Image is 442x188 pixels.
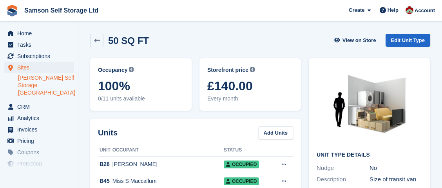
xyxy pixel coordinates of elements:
[386,34,430,47] a: Edit Unit Type
[4,124,74,135] a: menu
[17,135,64,146] span: Pricing
[98,66,127,74] span: Occupancy
[17,39,64,50] span: Tasks
[207,66,248,74] span: Storefront price
[17,113,64,124] span: Analytics
[98,127,118,139] h2: Units
[17,124,64,135] span: Invoices
[4,51,74,62] a: menu
[129,67,134,72] img: icon-info-grey-7440780725fd019a000dd9b08b2336e03edf1995a4989e88bcd33f0948082b44.svg
[17,62,64,73] span: Sites
[207,79,293,93] span: £140.00
[370,175,422,184] div: Size of transit van
[406,6,413,14] img: Ian
[317,66,422,146] img: 50-sqft-unit.jpg
[415,7,435,15] span: Account
[98,144,112,157] th: Unit
[250,67,255,72] img: icon-info-grey-7440780725fd019a000dd9b08b2336e03edf1995a4989e88bcd33f0948082b44.svg
[17,51,64,62] span: Subscriptions
[4,147,74,158] a: menu
[21,4,101,17] a: Samson Self Storage Ltd
[349,6,364,14] span: Create
[17,170,64,181] span: Settings
[112,177,224,185] div: Miss S Maccallum
[4,39,74,50] a: menu
[17,28,64,39] span: Home
[4,62,74,73] a: menu
[317,152,422,158] h2: Unit Type details
[98,160,112,168] div: B28
[17,101,64,112] span: CRM
[4,113,74,124] a: menu
[98,177,112,185] div: B45
[4,135,74,146] a: menu
[112,144,224,157] th: Occupant
[388,6,399,14] span: Help
[333,34,379,47] a: View on Store
[112,160,224,168] div: [PERSON_NAME]
[17,158,64,169] span: Protection
[207,95,293,103] span: Every month
[4,101,74,112] a: menu
[108,35,149,46] h2: 50 SQ FT
[342,37,376,44] span: View on Store
[370,164,422,173] div: No
[4,158,74,169] a: menu
[4,170,74,181] a: menu
[4,28,74,39] a: menu
[317,164,370,173] div: Nudge
[258,126,293,139] a: Add Units
[98,95,184,103] span: 0/11 units available
[224,177,259,185] span: Occupied
[17,147,64,158] span: Coupons
[6,5,18,16] img: stora-icon-8386f47178a22dfd0bd8f6a31ec36ba5ce8667c1dd55bd0f319d3a0aa187defe.svg
[224,144,274,157] th: Status
[224,161,259,168] span: Occupied
[18,74,74,97] a: [PERSON_NAME] Self Storage [GEOGRAPHIC_DATA]
[317,175,370,184] div: Description
[98,79,184,93] span: 100%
